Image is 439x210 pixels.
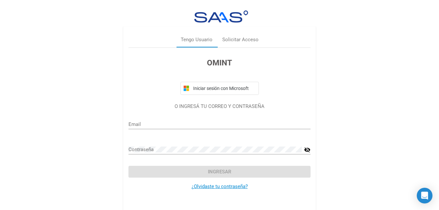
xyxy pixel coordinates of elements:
[180,82,259,95] button: Iniciar sesión con Microsoft
[304,146,311,154] mat-icon: visibility_off
[128,166,311,178] button: Ingresar
[192,184,248,189] a: ¿Olvidaste tu contraseña?
[128,57,311,69] h3: OMINT
[192,86,256,91] span: Iniciar sesión con Microsoft
[181,36,212,44] div: Tengo Usuario
[208,169,231,175] span: Ingresar
[128,103,311,110] p: O INGRESÁ TU CORREO Y CONTRASEÑA
[222,36,259,44] div: Solicitar Acceso
[417,188,432,203] div: Open Intercom Messenger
